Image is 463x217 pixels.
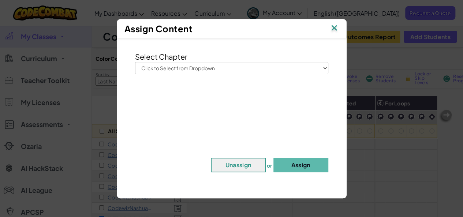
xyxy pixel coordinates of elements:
button: Unassign [211,158,266,172]
img: IconClose.svg [329,23,339,34]
button: Assign [273,158,328,172]
span: or [267,162,272,168]
span: Select Chapter [135,52,187,61]
span: Assign Content [124,23,193,34]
